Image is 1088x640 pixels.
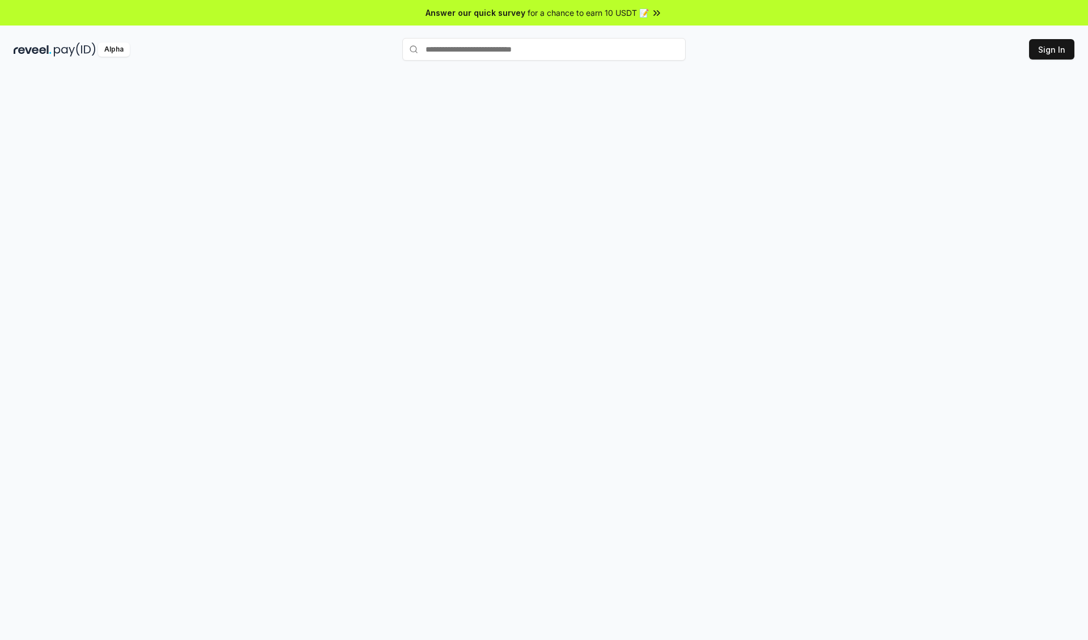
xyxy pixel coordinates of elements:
img: reveel_dark [14,43,52,57]
div: Alpha [98,43,130,57]
span: Answer our quick survey [426,7,525,19]
span: for a chance to earn 10 USDT 📝 [528,7,649,19]
img: pay_id [54,43,96,57]
button: Sign In [1029,39,1074,60]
